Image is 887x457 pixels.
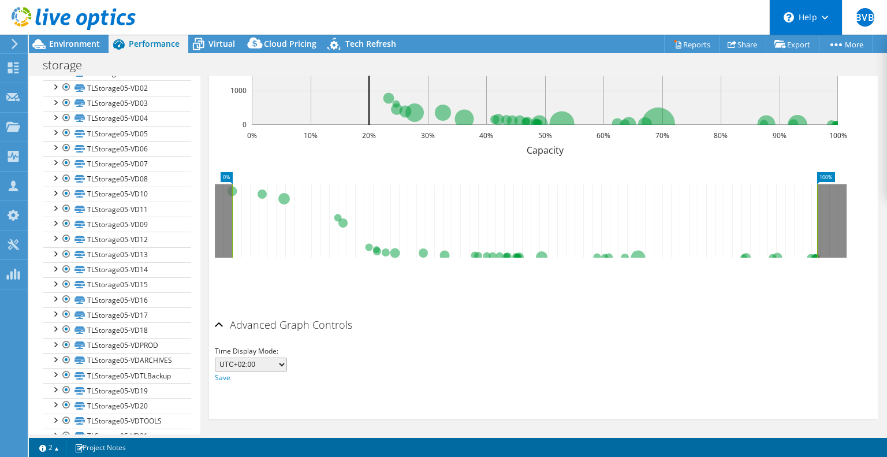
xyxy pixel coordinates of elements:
[43,172,191,187] a: TLStorage05-VD08
[247,131,257,140] text: 0%
[43,262,191,277] a: TLStorage05-VD14
[43,398,191,413] a: TLStorage05-VD20
[527,144,564,157] text: Capacity
[43,111,191,126] a: TLStorage05-VD04
[43,80,191,95] a: TLStorage05-VD02
[784,12,794,23] svg: \n
[66,440,134,455] a: Project Notes
[43,187,191,202] a: TLStorage05-VD10
[43,141,191,156] a: TLStorage05-VD06
[773,131,787,140] text: 90%
[43,414,191,429] a: TLStorage05-VDTOOLS
[829,131,847,140] text: 100%
[31,440,67,455] a: 2
[362,131,376,140] text: 20%
[43,277,191,292] a: TLStorage05-VD15
[43,368,191,383] a: TLStorage05-VDTLBackup
[43,353,191,368] a: TLStorage05-VDARCHIVES
[304,131,318,140] text: 10%
[230,86,247,95] text: 1000
[43,338,191,353] a: TLStorage05-VDPROD
[43,96,191,111] a: TLStorage05-VD03
[43,232,191,247] a: TLStorage05-VD12
[766,35,819,53] a: Export
[43,322,191,337] a: TLStorage05-VD18
[208,38,235,49] span: Virtual
[43,126,191,141] a: TLStorage05-VD05
[38,59,100,72] h1: storage
[43,292,191,307] a: TLStorage05-VD16
[215,313,352,336] h2: Advanced Graph Controls
[421,131,435,140] text: 30%
[129,38,180,49] span: Performance
[819,35,873,53] a: More
[43,217,191,232] a: TLStorage05-VD09
[43,307,191,322] a: TLStorage05-VD17
[243,120,247,129] text: 0
[655,131,669,140] text: 70%
[345,38,396,49] span: Tech Refresh
[264,38,316,49] span: Cloud Pricing
[664,35,720,53] a: Reports
[538,131,552,140] text: 50%
[215,346,278,356] span: Time Display Mode:
[714,131,728,140] text: 80%
[43,383,191,398] a: TLStorage05-VD19
[43,156,191,171] a: TLStorage05-VD07
[49,38,100,49] span: Environment
[856,8,874,27] span: BVB
[597,131,610,140] text: 60%
[479,131,493,140] text: 40%
[719,35,766,53] a: Share
[43,202,191,217] a: TLStorage05-VD11
[43,429,191,444] a: TLStorage05-VD21
[215,373,230,382] a: Save
[43,247,191,262] a: TLStorage05-VD13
